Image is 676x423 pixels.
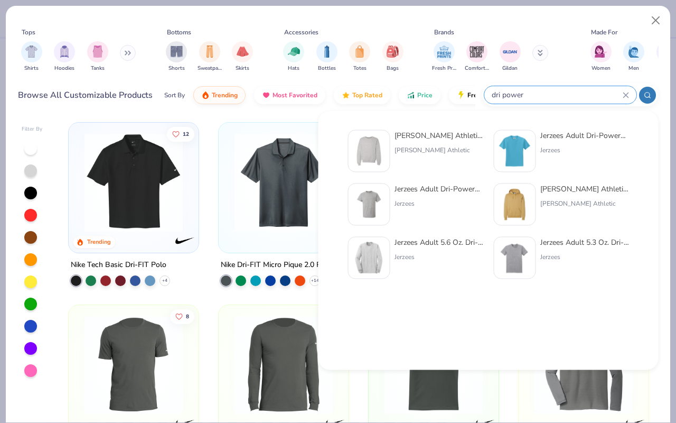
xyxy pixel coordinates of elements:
[204,45,215,58] img: Sweatpants Image
[92,45,104,58] img: Tanks Image
[591,27,617,37] div: Made For
[646,11,666,31] button: Close
[288,65,299,72] span: Hats
[25,45,37,58] img: Shirts Image
[395,130,483,141] div: [PERSON_NAME] Athletic Unisex Dri-Power® Crewneck Sweatshirt
[467,91,522,99] span: Fresh Prints Flash
[342,91,350,99] img: TopRated.gif
[54,65,74,72] span: Hoodies
[500,41,521,72] div: filter for Gildan
[379,316,488,414] img: 49162466-3b8a-4023-b20d-b119b790626e
[87,41,108,72] div: filter for Tanks
[79,133,188,232] img: 64756ea5-4699-42a2-b186-d8e4593bce77
[540,145,629,155] div: Jerzees
[284,27,318,37] div: Accessories
[628,45,640,58] img: Men Image
[353,242,386,274] img: 41771f5c-6788-4f4b-bcbe-e1bb168cb333
[465,65,489,72] span: Comfort Colors
[349,41,370,72] button: filter button
[288,45,300,58] img: Hats Image
[457,91,465,99] img: flash.gif
[171,45,183,58] img: Shorts Image
[349,41,370,72] div: filter for Totes
[395,237,483,248] div: Jerzees Adult 5.6 Oz. Dri-Power Active Long-Sleeve T-Shirt
[18,89,153,102] div: Browse All Customizable Products
[167,27,191,37] div: Bottoms
[79,316,188,414] img: 440f2f00-9b3f-45c2-8006-22bf9dde15b4
[500,41,521,72] button: filter button
[186,314,190,319] span: 8
[352,91,382,99] span: Top Rated
[591,65,611,72] span: Women
[21,41,42,72] div: filter for Shirts
[59,45,70,58] img: Hoodies Image
[540,199,629,208] div: [PERSON_NAME] Athletic
[382,41,403,72] button: filter button
[432,41,456,72] button: filter button
[353,65,367,72] span: Totes
[164,90,185,100] div: Sort By
[469,44,485,60] img: Comfort Colors Image
[171,309,195,324] button: Like
[167,126,195,141] button: Like
[229,133,338,232] img: 21fda654-1eb2-4c2c-b188-be26a870e180
[465,41,489,72] div: filter for Comfort Colors
[395,183,483,195] div: Jerzees Adult Dri-Power® Active Pocket T-Shirt
[434,27,454,37] div: Brands
[387,45,398,58] img: Bags Image
[183,131,190,136] span: 12
[198,41,222,72] div: filter for Sweatpants
[436,44,452,60] img: Fresh Prints Image
[417,91,433,99] span: Price
[502,44,518,60] img: Gildan Image
[229,316,338,414] img: 6c964edf-049b-4bd2-8aa7-4d6a2a4c8381
[395,145,483,155] div: [PERSON_NAME] Athletic
[87,41,108,72] button: filter button
[432,41,456,72] div: filter for Fresh Prints
[590,41,612,72] button: filter button
[540,130,629,141] div: Jerzees Adult Dri-Power® Active T-Shirt
[540,252,629,262] div: Jerzees
[54,41,75,72] button: filter button
[168,65,185,72] span: Shorts
[465,41,489,72] button: filter button
[71,259,166,272] div: Nike Tech Basic Dri-FIT Polo
[166,41,187,72] button: filter button
[174,230,195,251] img: Nike logo
[499,188,531,221] img: 37fe751e-17fc-48ae-b061-394e7dd6c83e
[382,41,403,72] div: filter for Bags
[316,41,337,72] button: filter button
[529,316,638,414] img: 666e2da9-a0b9-4c64-b865-af607bb5de4e
[353,135,386,168] img: 3d713fe4-b7d9-4547-a371-bdfdb5d66d7b
[221,259,332,272] div: Nike Dri-FIT Micro Pique 2.0 Polo
[283,41,304,72] button: filter button
[166,41,187,72] div: filter for Shorts
[283,41,304,72] div: filter for Hats
[262,91,270,99] img: most_fav.gif
[354,45,365,58] img: Totes Image
[628,65,639,72] span: Men
[502,65,518,72] span: Gildan
[387,65,399,72] span: Bags
[395,252,483,262] div: Jerzees
[540,237,629,248] div: Jerzees Adult 5.3 Oz. Dri-Power® Sport T-Shirt
[162,278,167,284] span: + 4
[334,86,390,104] button: Top Rated
[273,91,317,99] span: Most Favorited
[395,199,483,208] div: Jerzees
[21,41,42,72] button: filter button
[316,41,337,72] div: filter for Bottles
[91,65,105,72] span: Tanks
[623,41,644,72] button: filter button
[499,135,531,168] img: 8c8d2adc-8df3-436c-a955-f6d48eb76061
[399,86,440,104] button: Price
[590,41,612,72] div: filter for Women
[491,89,623,101] input: Try "T-Shirt"
[236,65,249,72] span: Skirts
[311,278,319,284] span: + 14
[254,86,325,104] button: Most Favorited
[321,45,333,58] img: Bottles Image
[353,188,386,221] img: 7fe0ff40-50c5-4b13-a68a-6735e4fa6c6a
[432,65,456,72] span: Fresh Prints
[499,242,531,274] img: 1723cdfa-8ad0-4145-853f-49c0c78c2410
